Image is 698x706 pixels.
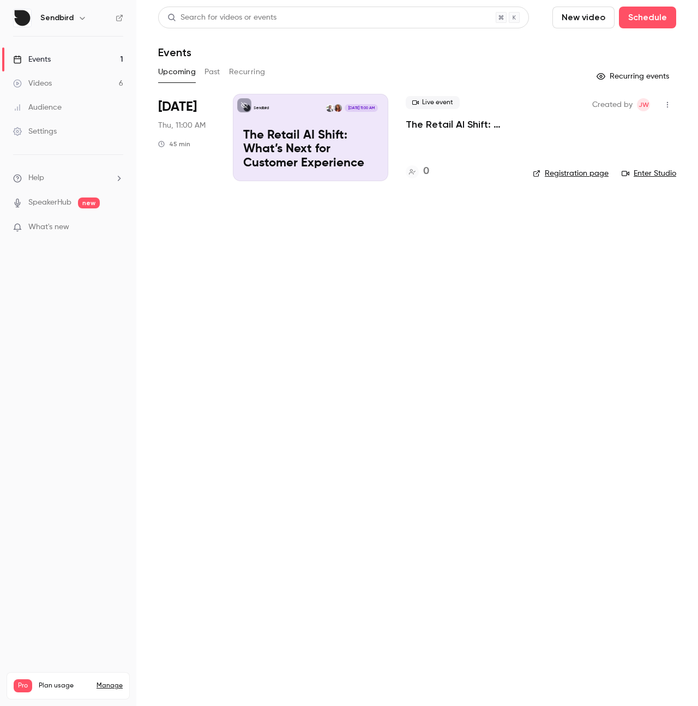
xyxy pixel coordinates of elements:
button: Recurring events [592,68,676,85]
span: Live event [406,96,460,109]
img: Blair Pleasant [334,104,342,112]
a: SpeakerHub [28,197,71,208]
span: Jackie Wang [637,98,650,111]
span: JW [639,98,649,111]
p: The Retail AI Shift: What’s Next for Customer Experience [243,129,378,171]
div: Oct 16 Thu, 11:00 AM (America/Los Angeles) [158,94,215,181]
span: What's new [28,222,69,233]
button: Upcoming [158,63,196,81]
p: Sendbird [254,105,269,111]
button: Past [204,63,220,81]
span: Plan usage [39,681,90,690]
span: [DATE] [158,98,197,116]
iframe: Noticeable Trigger [110,223,123,232]
div: Videos [13,78,52,89]
span: Pro [14,679,32,692]
button: Schedule [619,7,676,28]
h4: 0 [423,164,429,179]
a: 0 [406,164,429,179]
a: Enter Studio [622,168,676,179]
li: help-dropdown-opener [13,172,123,184]
div: 45 min [158,140,190,148]
img: Sendbird [14,9,31,27]
span: Created by [592,98,633,111]
div: Settings [13,126,57,137]
div: Audience [13,102,62,113]
span: Help [28,172,44,184]
span: new [78,198,100,208]
a: The Retail AI Shift: What’s Next for Customer ExperienceSendbirdBlair PleasantCharles Studt[DATE]... [233,94,388,181]
button: Recurring [229,63,266,81]
a: The Retail AI Shift: What’s Next for Customer Experience [406,118,515,131]
span: Thu, 11:00 AM [158,120,206,131]
div: Events [13,54,51,65]
button: New video [552,7,615,28]
span: [DATE] 11:00 AM [345,104,377,112]
div: Search for videos or events [167,12,276,23]
a: Manage [97,681,123,690]
h1: Events [158,46,191,59]
a: Registration page [533,168,609,179]
img: Charles Studt [326,104,334,112]
h6: Sendbird [40,13,74,23]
